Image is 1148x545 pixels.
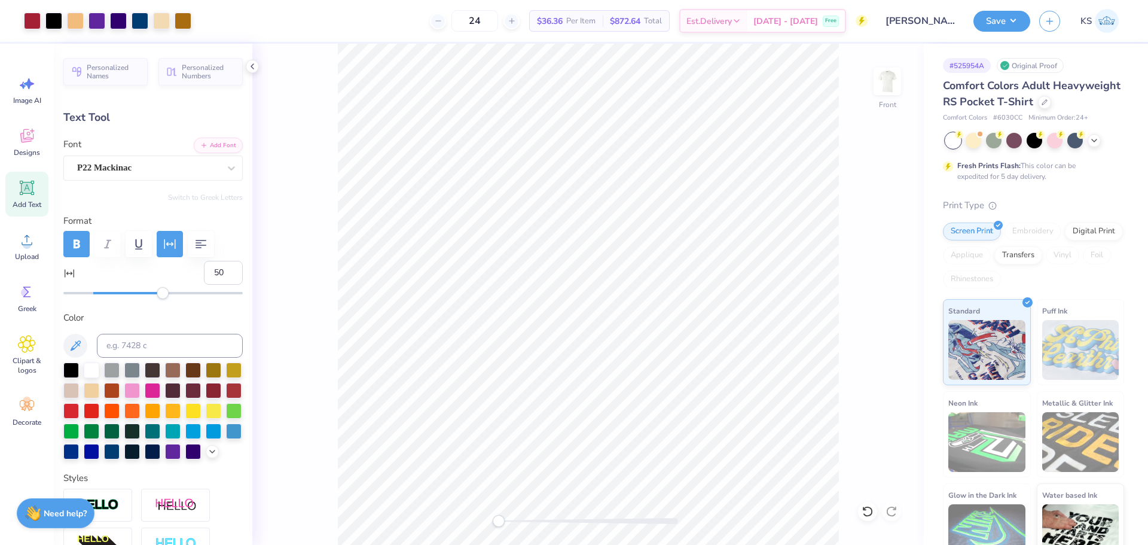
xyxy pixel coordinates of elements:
[44,508,87,519] strong: Need help?
[825,17,836,25] span: Free
[493,515,505,527] div: Accessibility label
[194,138,243,153] button: Add Font
[948,397,978,409] span: Neon Ink
[973,11,1030,32] button: Save
[943,223,1001,240] div: Screen Print
[182,63,236,80] span: Personalized Numbers
[1065,223,1123,240] div: Digital Print
[14,148,40,157] span: Designs
[155,498,197,513] img: Shadow
[957,161,1021,170] strong: Fresh Prints Flash:
[168,193,243,202] button: Switch to Greek Letters
[877,9,964,33] input: Untitled Design
[1042,412,1119,472] img: Metallic & Glitter Ink
[943,246,991,264] div: Applique
[1042,397,1113,409] span: Metallic & Glitter Ink
[943,270,1001,288] div: Rhinestones
[943,199,1124,212] div: Print Type
[1004,223,1061,240] div: Embroidery
[948,320,1025,380] img: Standard
[1080,14,1092,28] span: KS
[451,10,498,32] input: – –
[993,113,1022,123] span: # 6030CC
[1046,246,1079,264] div: Vinyl
[63,109,243,126] div: Text Tool
[1028,113,1088,123] span: Minimum Order: 24 +
[158,58,243,86] button: Personalized Numbers
[63,311,243,325] label: Color
[879,99,896,110] div: Front
[566,15,596,28] span: Per Item
[957,160,1104,182] div: This color can be expedited for 5 day delivery.
[1042,320,1119,380] img: Puff Ink
[537,15,563,28] span: $36.36
[157,287,169,299] div: Accessibility label
[943,58,991,73] div: # 525954A
[943,113,987,123] span: Comfort Colors
[15,252,39,261] span: Upload
[1042,305,1067,317] span: Puff Ink
[686,15,732,28] span: Est. Delivery
[13,418,41,427] span: Decorate
[1042,489,1097,501] span: Water based Ink
[1075,9,1124,33] a: KS
[610,15,640,28] span: $872.64
[63,471,88,485] label: Styles
[63,138,81,151] label: Font
[943,78,1120,109] span: Comfort Colors Adult Heavyweight RS Pocket T-Shirt
[63,214,243,228] label: Format
[1095,9,1119,33] img: Kath Sales
[875,69,899,93] img: Front
[77,498,119,512] img: Stroke
[1083,246,1111,264] div: Foil
[997,58,1064,73] div: Original Proof
[63,58,148,86] button: Personalized Names
[13,96,41,105] span: Image AI
[97,334,243,358] input: e.g. 7428 c
[948,412,1025,472] img: Neon Ink
[644,15,662,28] span: Total
[753,15,818,28] span: [DATE] - [DATE]
[18,304,36,313] span: Greek
[87,63,141,80] span: Personalized Names
[994,246,1042,264] div: Transfers
[7,356,47,375] span: Clipart & logos
[13,200,41,209] span: Add Text
[948,489,1016,501] span: Glow in the Dark Ink
[948,305,980,317] span: Standard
